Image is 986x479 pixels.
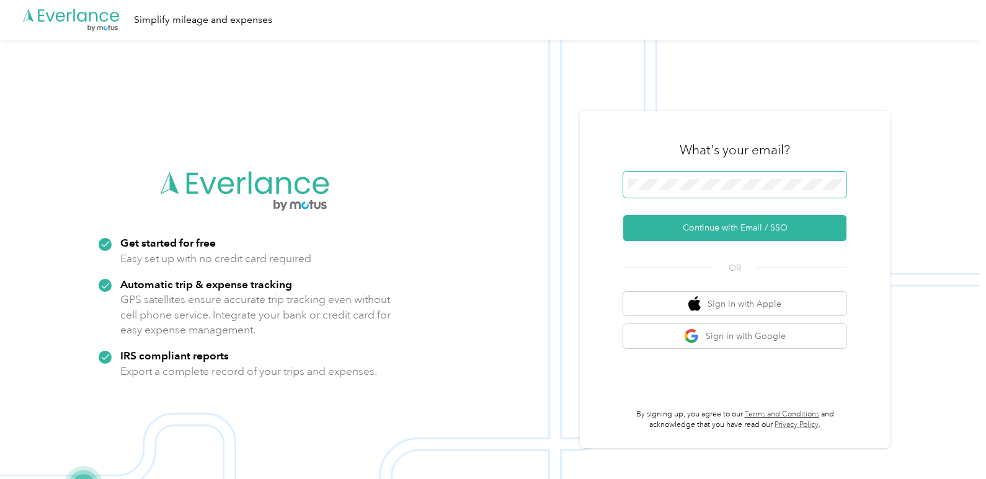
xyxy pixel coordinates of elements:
p: GPS satellites ensure accurate trip tracking even without cell phone service. Integrate your bank... [120,292,391,338]
div: Simplify mileage and expenses [134,12,272,28]
strong: Automatic trip & expense tracking [120,278,292,291]
a: Terms and Conditions [745,410,819,419]
img: google logo [684,328,700,344]
p: By signing up, you agree to our and acknowledge that you have read our . [623,409,846,431]
p: Easy set up with no credit card required [120,251,311,266]
a: Privacy Policy [775,420,819,429]
img: apple logo [688,296,701,312]
button: apple logoSign in with Apple [623,292,846,316]
h3: What's your email? [680,141,790,159]
p: Export a complete record of your trips and expenses. [120,364,377,379]
span: OR [713,261,757,275]
strong: Get started for free [120,236,216,249]
button: google logoSign in with Google [623,324,846,348]
strong: IRS compliant reports [120,349,229,362]
button: Continue with Email / SSO [623,215,846,241]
